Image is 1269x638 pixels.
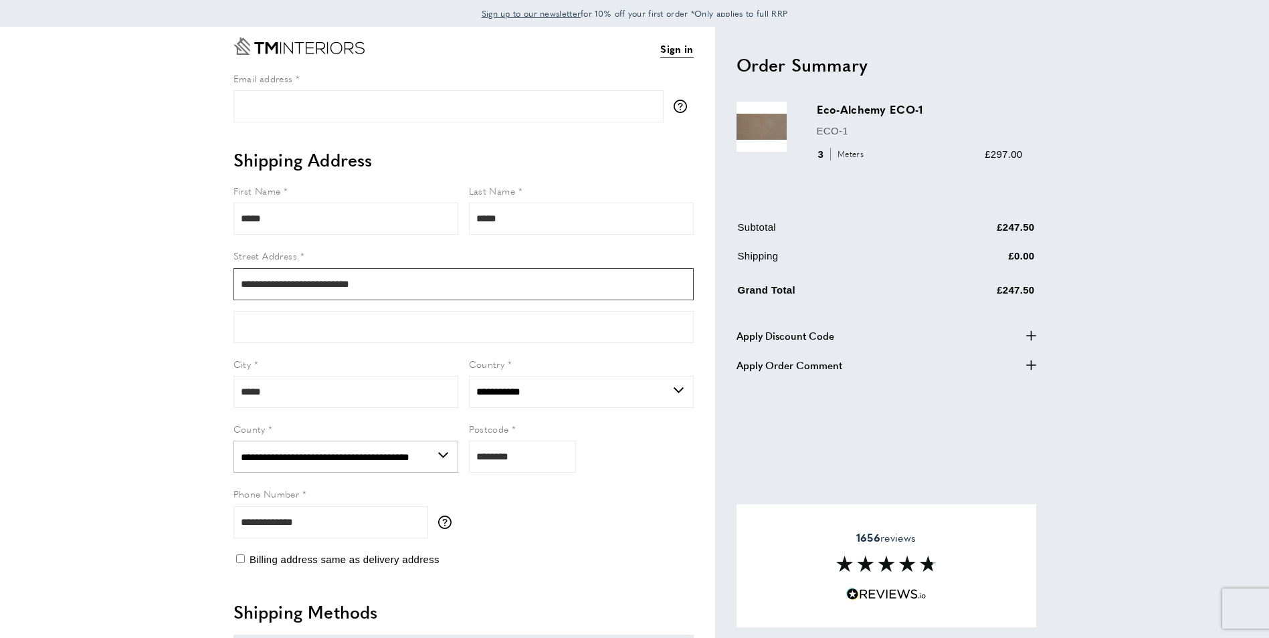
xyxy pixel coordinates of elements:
span: Phone Number [233,487,300,500]
td: £247.50 [918,280,1035,308]
img: Reviews.io 5 stars [846,588,926,601]
input: Billing address same as delivery address [236,554,245,563]
a: Sign in [660,41,693,58]
td: Shipping [738,248,917,274]
span: Last Name [469,184,516,197]
td: Subtotal [738,219,917,245]
strong: 1656 [856,530,880,545]
h2: Order Summary [737,53,1036,77]
img: Eco-Alchemy ECO-1 [737,102,787,152]
span: Apply Discount Code [737,328,834,344]
div: 3 [817,146,868,163]
span: County [233,422,266,435]
h2: Shipping Address [233,148,694,172]
td: Grand Total [738,280,917,308]
td: £0.00 [918,248,1035,274]
span: City [233,357,252,370]
p: ECO-1 [817,123,1023,139]
button: More information [674,100,694,113]
span: Sign up to our newsletter [482,7,581,19]
span: for 10% off your first order *Only applies to full RRP [482,7,788,19]
span: Email address [233,72,293,85]
td: £247.50 [918,219,1035,245]
span: Meters [830,148,867,161]
button: More information [438,516,458,529]
a: Go to Home page [233,37,365,55]
span: Street Address [233,249,298,262]
span: reviews [856,531,916,544]
a: Sign up to our newsletter [482,7,581,20]
img: Reviews section [836,556,937,572]
span: Country [469,357,505,370]
h2: Shipping Methods [233,600,694,624]
span: Postcode [469,422,509,435]
span: First Name [233,184,281,197]
h3: Eco-Alchemy ECO-1 [817,102,1023,117]
span: Billing address same as delivery address [250,554,440,565]
span: Apply Order Comment [737,357,842,373]
span: £297.00 [985,148,1022,160]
